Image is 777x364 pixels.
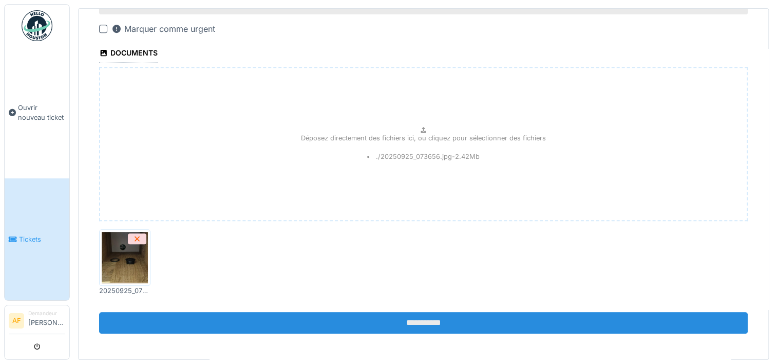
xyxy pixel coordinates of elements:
span: Tickets [19,234,65,244]
img: yt1jcldjr6xfbgy3v0yv9lv9fi2c [102,232,148,283]
p: Déposez directement des fichiers ici, ou cliquez pour sélectionner des fichiers [301,133,546,143]
span: Ouvrir nouveau ticket [18,103,65,122]
div: Documents [99,45,158,63]
li: AF [9,313,24,329]
img: Badge_color-CXgf-gQk.svg [22,10,52,41]
div: Marquer comme urgent [111,23,215,35]
li: [PERSON_NAME] [28,310,65,332]
a: Tickets [5,178,69,300]
div: 20250925_073656.jpg [99,286,150,296]
li: ./20250925_073656.jpg - 2.42 Mb [367,152,480,161]
a: Ouvrir nouveau ticket [5,47,69,178]
div: Demandeur [28,310,65,317]
a: AF Demandeur[PERSON_NAME] [9,310,65,334]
